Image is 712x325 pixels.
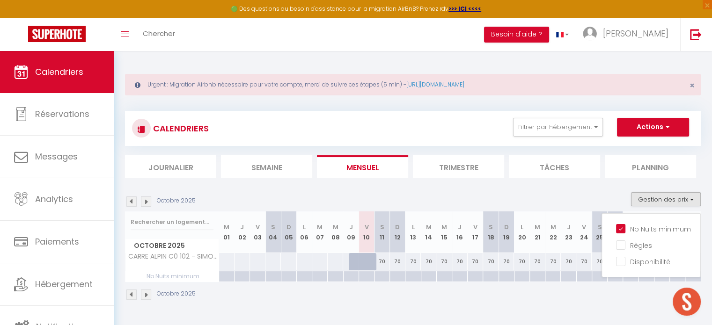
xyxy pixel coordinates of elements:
[597,223,602,231] abbr: S
[125,239,219,253] span: Octobre 2025
[631,192,701,206] button: Gestion des prix
[219,211,235,253] th: 01
[690,29,702,40] img: logout
[441,223,447,231] abbr: M
[343,211,359,253] th: 09
[364,223,368,231] abbr: V
[413,155,504,178] li: Trimestre
[317,223,323,231] abbr: M
[561,211,576,253] th: 23
[514,211,529,253] th: 20
[35,66,83,78] span: Calendriers
[221,155,312,178] li: Semaine
[143,29,175,38] span: Chercher
[271,223,275,231] abbr: S
[426,223,432,231] abbr: M
[436,253,452,270] div: 70
[583,27,597,41] img: ...
[592,253,607,270] div: 70
[125,74,701,95] div: Urgent : Migration Airbnb nécessaire pour votre compte, merci de suivre ces étapes (5 min) -
[151,118,209,139] h3: CALENDRIERS
[436,211,452,253] th: 15
[545,211,561,253] th: 22
[690,79,695,91] span: ×
[530,253,545,270] div: 70
[483,253,499,270] div: 70
[561,253,576,270] div: 70
[303,223,306,231] abbr: L
[374,211,390,253] th: 11
[35,236,79,247] span: Paiements
[514,253,529,270] div: 70
[256,223,260,231] abbr: V
[328,211,343,253] th: 08
[390,211,405,253] th: 12
[421,211,436,253] th: 14
[489,223,493,231] abbr: S
[567,223,571,231] abbr: J
[312,211,328,253] th: 07
[605,155,696,178] li: Planning
[617,118,689,137] button: Actions
[28,26,86,42] img: Super Booking
[412,223,415,231] abbr: L
[458,223,462,231] abbr: J
[499,253,514,270] div: 70
[484,27,549,43] button: Besoin d'aide ?
[623,211,639,253] th: 27
[157,196,196,205] p: Octobre 2025
[468,253,483,270] div: 70
[35,151,78,162] span: Messages
[448,5,481,13] a: >>> ICI <<<<
[509,155,600,178] li: Tâches
[390,253,405,270] div: 70
[669,211,685,253] th: 30
[673,288,701,316] div: Ouvrir le chat
[582,223,586,231] abbr: V
[639,211,654,253] th: 28
[452,253,468,270] div: 70
[35,193,73,205] span: Analytics
[125,271,219,282] span: Nb Nuits minimum
[550,223,556,231] abbr: M
[545,253,561,270] div: 70
[281,211,296,253] th: 05
[690,81,695,90] button: Close
[250,211,265,253] th: 03
[421,253,436,270] div: 70
[468,211,483,253] th: 17
[535,223,540,231] abbr: M
[265,211,281,253] th: 04
[317,155,408,178] li: Mensuel
[576,211,592,253] th: 24
[35,108,89,120] span: Réservations
[349,223,353,231] abbr: J
[654,211,669,253] th: 29
[35,278,93,290] span: Hébergement
[592,211,607,253] th: 25
[297,211,312,253] th: 06
[125,155,216,178] li: Journalier
[406,80,464,88] a: [URL][DOMAIN_NAME]
[499,211,514,253] th: 19
[452,211,468,253] th: 16
[685,211,701,253] th: 31
[395,223,400,231] abbr: D
[374,253,390,270] div: 70
[127,253,220,260] span: CARRE ALPIN C0 102 - SIMONNET
[530,211,545,253] th: 21
[513,118,603,137] button: Filtrer par hébergement
[483,211,499,253] th: 18
[136,18,182,51] a: Chercher
[157,289,196,298] p: Octobre 2025
[521,223,523,231] abbr: L
[240,223,244,231] abbr: J
[235,211,250,253] th: 02
[405,253,421,270] div: 70
[359,211,374,253] th: 10
[576,18,680,51] a: ... [PERSON_NAME]
[380,223,384,231] abbr: S
[405,211,421,253] th: 13
[224,223,229,231] abbr: M
[473,223,477,231] abbr: V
